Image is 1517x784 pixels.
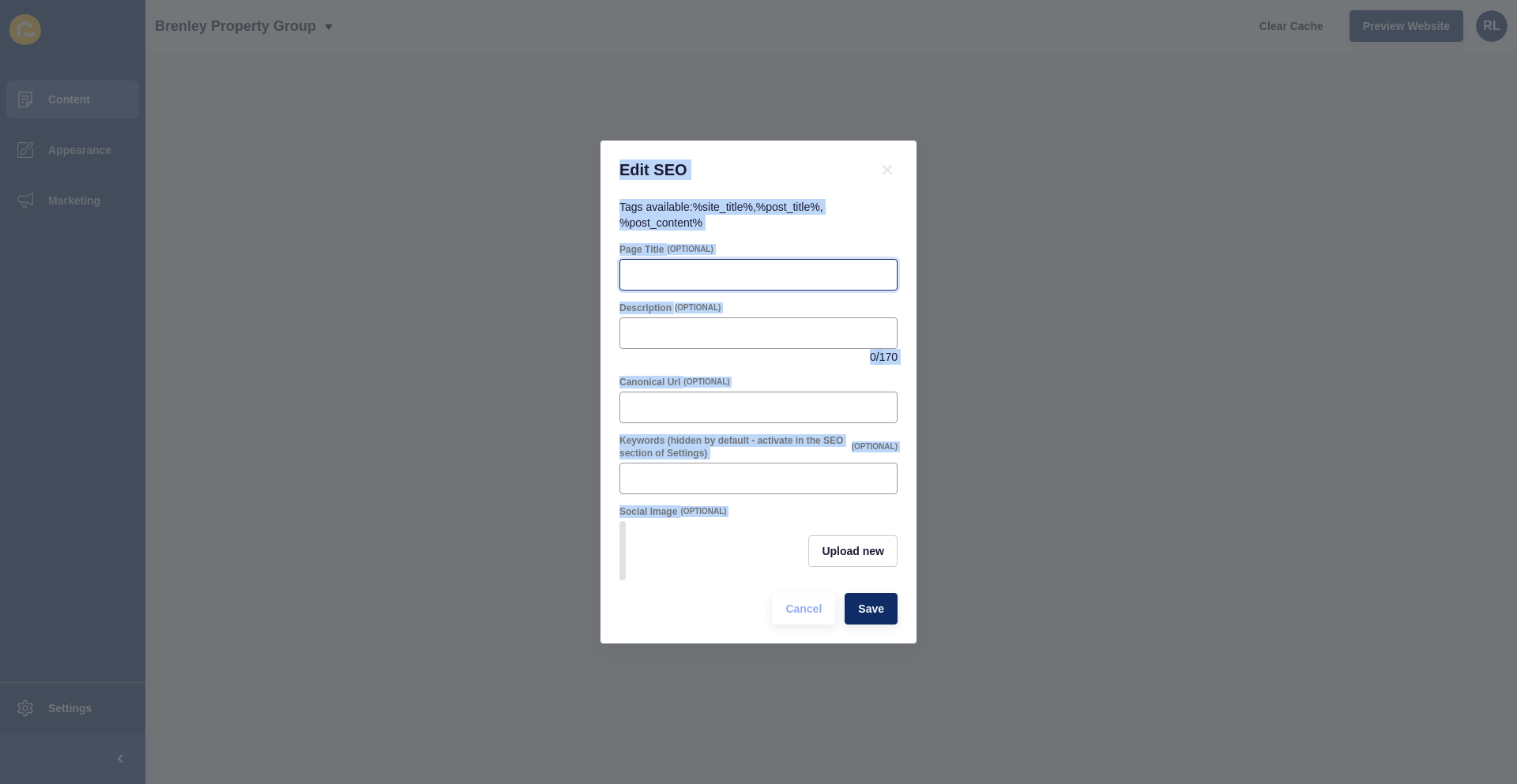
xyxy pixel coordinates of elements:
[619,434,849,460] label: Keywords (hidden by default - activate in the SEO section of Settings)
[870,349,876,365] span: 0
[619,216,702,229] code: %post_content%
[619,505,677,518] label: Social Image
[683,377,729,388] span: (OPTIONAL)
[619,201,823,229] span: Tags available: , ,
[675,302,721,313] span: (OPTIONAL)
[680,506,726,517] span: (OPTIONAL)
[619,243,664,256] label: Page Title
[876,349,879,365] span: /
[667,244,713,255] span: (OPTIONAL)
[785,601,822,617] span: Cancel
[619,159,858,180] h1: Edit SEO
[756,201,820,213] code: %post_title%
[772,593,835,625] button: Cancel
[619,376,680,388] label: Canonical Url
[619,302,672,314] label: Description
[845,593,898,625] button: Save
[852,441,898,452] span: (OPTIONAL)
[858,601,884,617] span: Save
[693,201,753,213] code: %site_title%
[879,349,898,365] span: 170
[822,543,884,559] span: Upload new
[808,535,898,567] button: Upload new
